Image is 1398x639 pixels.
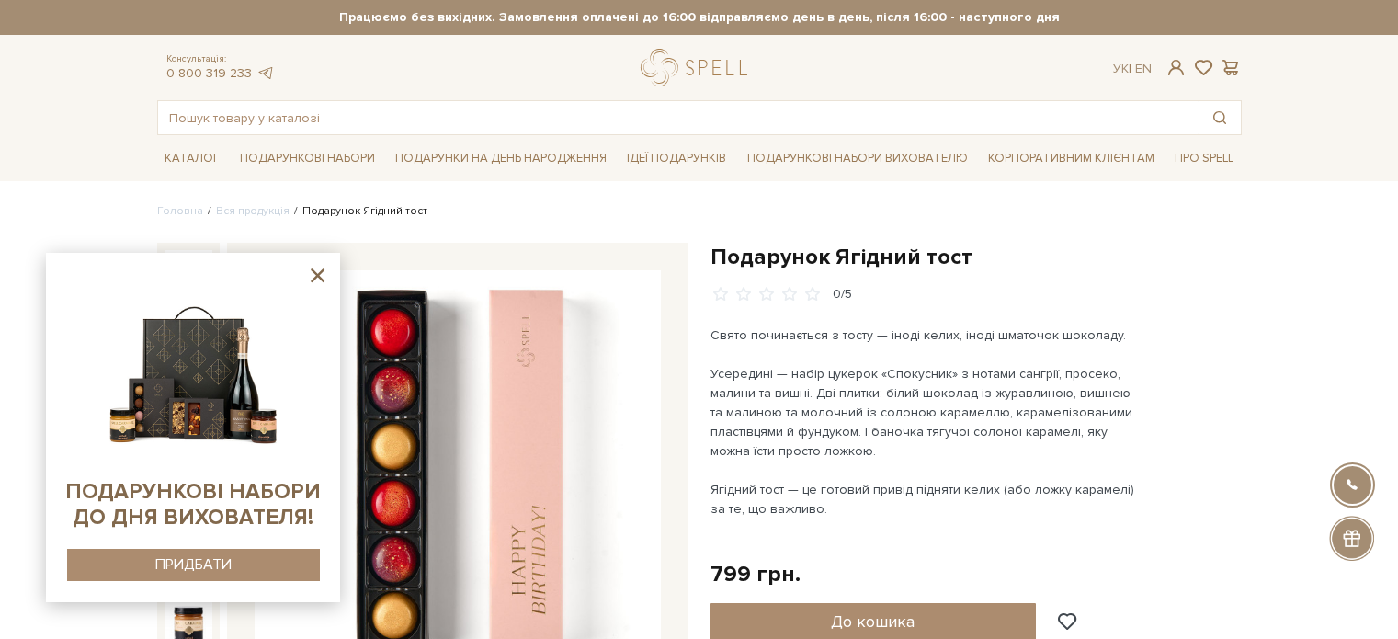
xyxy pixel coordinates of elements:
[256,65,275,81] a: telegram
[157,144,227,173] a: Каталог
[710,325,1142,345] div: Свято починається з тосту — іноді келих, іноді шматочок шоколаду.
[157,204,203,218] a: Головна
[710,243,1242,271] h1: Подарунок Ягідний тост
[290,203,427,220] li: Подарунок Ягідний тост
[710,364,1142,461] div: Усередині — набір цукерок «Спокусник» з нотами сангрії, просеко, малини та вишні. Дві плитки: біл...
[1199,101,1241,134] button: Пошук товару у каталозі
[216,204,290,218] a: Вся продукція
[166,65,252,81] a: 0 800 319 233
[981,143,1162,174] a: Корпоративним клієнтам
[166,53,275,65] span: Консультація:
[165,250,212,298] img: Подарунок Ягідний тост
[1129,61,1131,76] span: |
[641,49,756,86] a: logo
[710,480,1142,519] div: Ягідний тост — це готовий привід підняти келих (або ложку карамелі) за те, що важливо.
[833,286,852,303] div: 0/5
[158,101,1199,134] input: Пошук товару у каталозі
[233,144,382,173] a: Подарункові набори
[1135,61,1152,76] a: En
[388,144,614,173] a: Подарунки на День народження
[1167,144,1241,173] a: Про Spell
[157,9,1242,26] strong: Працюємо без вихідних. Замовлення оплачені до 16:00 відправляємо день в день, після 16:00 - насту...
[831,611,915,632] span: До кошика
[710,560,801,588] div: 799 грн.
[740,143,975,174] a: Подарункові набори вихователю
[1113,61,1152,77] div: Ук
[619,144,733,173] a: Ідеї подарунків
